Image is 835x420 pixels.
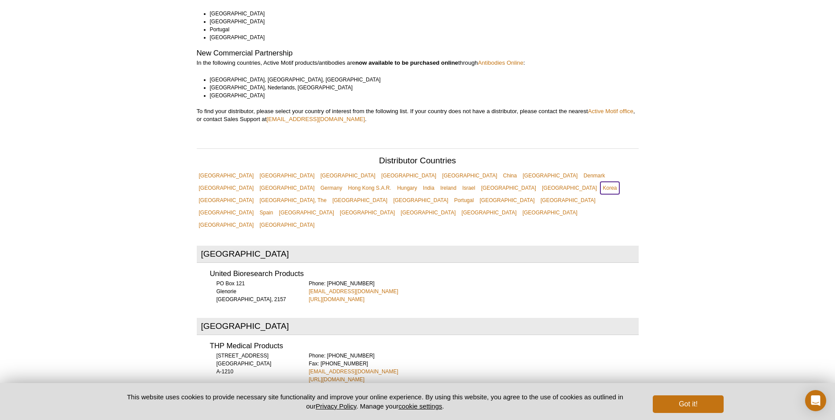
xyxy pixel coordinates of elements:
a: Privacy Policy [316,402,356,410]
a: China [501,169,519,182]
a: [URL][DOMAIN_NAME] [309,376,365,383]
a: [URL][DOMAIN_NAME] [309,295,365,303]
p: This website uses cookies to provide necessary site functionality and improve your online experie... [112,392,639,411]
a: [GEOGRAPHIC_DATA] [197,194,256,206]
a: [EMAIL_ADDRESS][DOMAIN_NAME] [267,116,365,122]
li: [GEOGRAPHIC_DATA] [210,33,631,41]
a: [GEOGRAPHIC_DATA] [440,169,500,182]
a: [GEOGRAPHIC_DATA] [398,206,458,219]
div: Phone: [PHONE_NUMBER] [309,280,639,303]
li: [GEOGRAPHIC_DATA] [210,10,631,18]
h2: New Commercial Partnership [197,49,639,57]
a: Israel [460,182,477,194]
a: [GEOGRAPHIC_DATA] [257,169,317,182]
p: To find your distributor, please select your country of interest from the following list. If your... [197,107,639,123]
a: [GEOGRAPHIC_DATA] [257,219,317,231]
a: [GEOGRAPHIC_DATA] [479,182,538,194]
a: [GEOGRAPHIC_DATA] [338,206,397,219]
div: PO Box 121 Glenorie [GEOGRAPHIC_DATA], 2157 [210,280,298,303]
h2: [GEOGRAPHIC_DATA] [197,318,639,335]
a: [GEOGRAPHIC_DATA] [197,219,256,231]
p: In the following countries, Active Motif products/antibodies are through : [197,59,639,67]
a: [GEOGRAPHIC_DATA] [538,194,598,206]
li: [GEOGRAPHIC_DATA] [210,18,631,26]
a: [GEOGRAPHIC_DATA] [478,194,537,206]
a: Portugal [452,194,476,206]
a: [GEOGRAPHIC_DATA] [257,182,317,194]
a: Denmark [581,169,607,182]
a: India [421,182,437,194]
button: cookie settings [398,402,442,410]
h3: THP Medical Products [210,343,639,350]
a: [EMAIL_ADDRESS][DOMAIN_NAME] [309,368,398,376]
a: [EMAIL_ADDRESS][DOMAIN_NAME] [309,287,398,295]
a: Hungary [395,182,419,194]
div: Open Intercom Messenger [805,390,826,411]
li: [GEOGRAPHIC_DATA], [GEOGRAPHIC_DATA], [GEOGRAPHIC_DATA] [210,76,631,84]
a: [GEOGRAPHIC_DATA], The [257,194,329,206]
h2: [GEOGRAPHIC_DATA] [197,246,639,263]
a: [GEOGRAPHIC_DATA] [197,182,256,194]
h2: Distributor Countries [197,157,639,167]
a: [GEOGRAPHIC_DATA] [460,206,519,219]
a: Antibodies Online [478,59,523,66]
a: Spain [257,206,276,219]
a: Korea [600,182,619,194]
a: [GEOGRAPHIC_DATA] [391,194,450,206]
a: Active Motif office [588,108,633,114]
a: Hong Kong S.A.R. [346,182,394,194]
a: [GEOGRAPHIC_DATA] [277,206,336,219]
a: [GEOGRAPHIC_DATA] [197,169,256,182]
a: [GEOGRAPHIC_DATA] [197,206,256,219]
a: Ireland [438,182,459,194]
a: [GEOGRAPHIC_DATA] [540,182,599,194]
a: [GEOGRAPHIC_DATA] [330,194,390,206]
div: [STREET_ADDRESS] [GEOGRAPHIC_DATA] A-1210 [210,352,298,376]
li: [GEOGRAPHIC_DATA], Nederlands, [GEOGRAPHIC_DATA] [210,84,631,92]
strong: now available to be purchased online [355,59,458,66]
button: Got it! [653,395,723,413]
a: Germany [318,182,344,194]
div: Phone: [PHONE_NUMBER] Fax: [PHONE_NUMBER] [309,352,639,383]
li: [GEOGRAPHIC_DATA] [210,92,631,99]
a: [GEOGRAPHIC_DATA] [318,169,378,182]
a: [GEOGRAPHIC_DATA] [520,206,580,219]
h3: United Bioresearch Products [210,270,639,278]
a: [GEOGRAPHIC_DATA] [521,169,580,182]
li: Portugal [210,26,631,33]
a: [GEOGRAPHIC_DATA] [379,169,438,182]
